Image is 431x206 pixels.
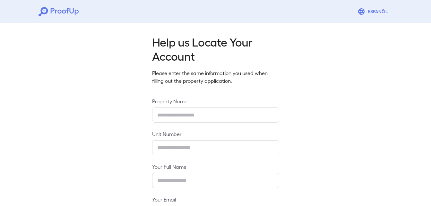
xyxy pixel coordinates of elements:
[152,69,279,85] p: Please enter the same information you used when filling out the property application.
[355,5,392,18] button: Espanõl
[152,35,279,63] h2: Help us Locate Your Account
[152,163,279,170] label: Your Full Name
[152,196,279,203] label: Your Email
[152,130,279,138] label: Unit Number
[152,98,279,105] label: Property Name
